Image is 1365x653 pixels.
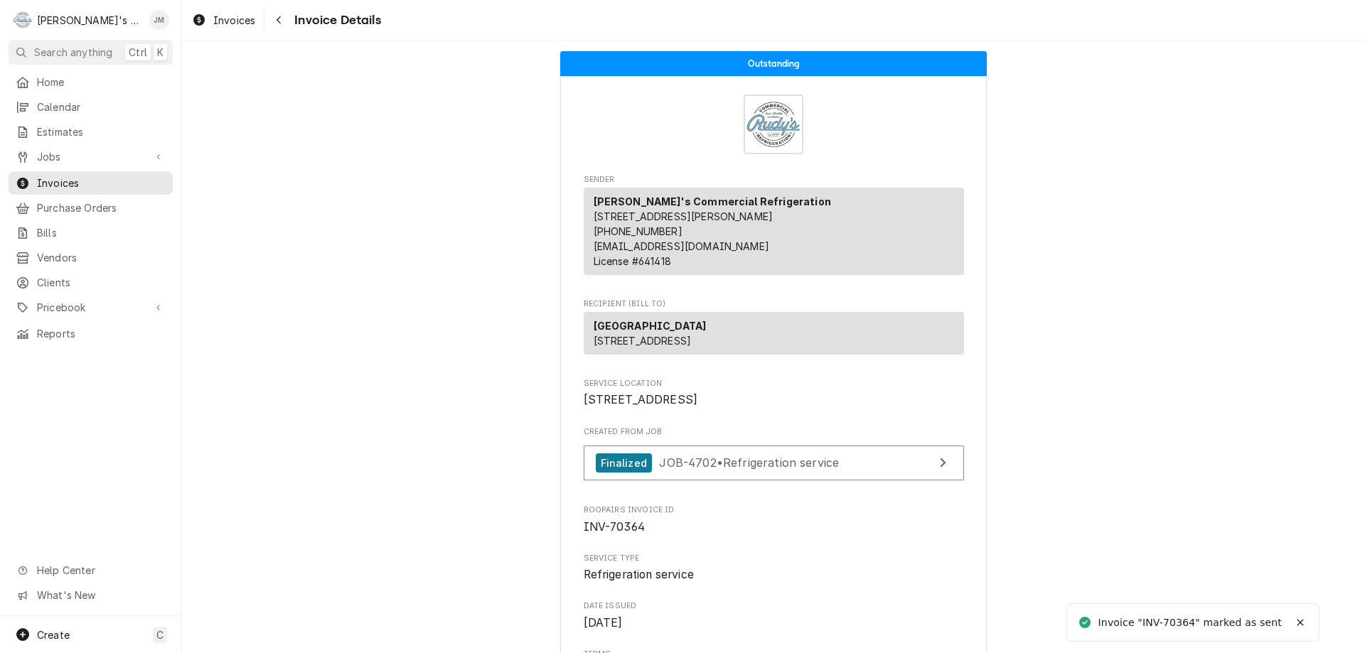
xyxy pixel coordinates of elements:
span: Service Location [584,378,964,389]
span: Date Issued [584,600,964,612]
div: [PERSON_NAME]'s Commercial Refrigeration [37,13,141,28]
span: Create [37,629,70,641]
span: Estimates [37,124,166,139]
span: JOB-4702 • Refrigeration service [659,455,839,470]
span: Service Type [584,566,964,583]
a: Estimates [9,120,173,144]
span: [STREET_ADDRESS] [584,393,698,406]
div: JM [149,10,169,30]
div: Service Location [584,378,964,409]
span: Vendors [37,250,166,265]
div: Invoice "INV-70364" marked as sent [1098,615,1284,630]
a: Go to Help Center [9,558,173,582]
div: Status [560,51,987,76]
a: Home [9,70,173,94]
div: Invoice Sender [584,174,964,281]
strong: [GEOGRAPHIC_DATA] [594,320,707,332]
strong: [PERSON_NAME]'s Commercial Refrigeration [594,195,831,207]
span: Refrigeration service [584,568,694,581]
span: Clients [37,275,166,290]
div: Jim McIntyre's Avatar [149,10,169,30]
span: Pricebook [37,300,144,315]
div: Created From Job [584,426,964,487]
span: What's New [37,588,164,603]
a: Calendar [9,95,173,119]
div: Invoice Recipient [584,298,964,361]
span: Reports [37,326,166,341]
span: Ctrl [129,45,147,60]
span: C [156,627,164,642]
span: Sender [584,174,964,185]
div: Finalized [596,453,652,473]
span: Created From Job [584,426,964,438]
a: Invoices [9,171,173,195]
div: Roopairs Invoice ID [584,504,964,535]
a: Go to Jobs [9,145,173,168]
a: Reports [9,322,173,345]
span: [DATE] [584,616,623,630]
a: Clients [9,271,173,294]
a: Go to What's New [9,583,173,607]
span: Invoice Details [290,11,380,30]
span: Service Location [584,392,964,409]
div: Sender [584,188,964,281]
span: Roopairs Invoice ID [584,519,964,536]
a: [EMAIL_ADDRESS][DOMAIN_NAME] [594,240,769,252]
span: Invoices [37,176,166,190]
div: R [13,10,33,30]
a: Purchase Orders [9,196,173,220]
div: Date Issued [584,600,964,631]
span: [STREET_ADDRESS] [594,335,692,347]
img: Logo [744,95,803,154]
span: Home [37,75,166,90]
span: Search anything [34,45,112,60]
span: INV-70364 [584,520,645,534]
span: Help Center [37,563,164,578]
span: Purchase Orders [37,200,166,215]
button: Navigate back [267,9,290,31]
div: Recipient (Bill To) [584,312,964,355]
a: Bills [9,221,173,244]
span: Bills [37,225,166,240]
a: [PHONE_NUMBER] [594,225,682,237]
span: Recipient (Bill To) [584,298,964,310]
span: Date Issued [584,615,964,632]
span: Jobs [37,149,144,164]
span: Roopairs Invoice ID [584,504,964,516]
button: Search anythingCtrlK [9,40,173,65]
div: Sender [584,188,964,275]
div: Service Type [584,553,964,583]
span: K [157,45,164,60]
a: Vendors [9,246,173,269]
span: License # 641418 [594,255,671,267]
a: Invoices [186,9,261,32]
span: Service Type [584,553,964,564]
div: Recipient (Bill To) [584,312,964,360]
span: Invoices [213,13,255,28]
span: Calendar [37,99,166,114]
a: Go to Pricebook [9,296,173,319]
div: Rudy's Commercial Refrigeration's Avatar [13,10,33,30]
span: Outstanding [748,59,800,68]
a: View Job [584,446,964,480]
span: [STREET_ADDRESS][PERSON_NAME] [594,210,773,222]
